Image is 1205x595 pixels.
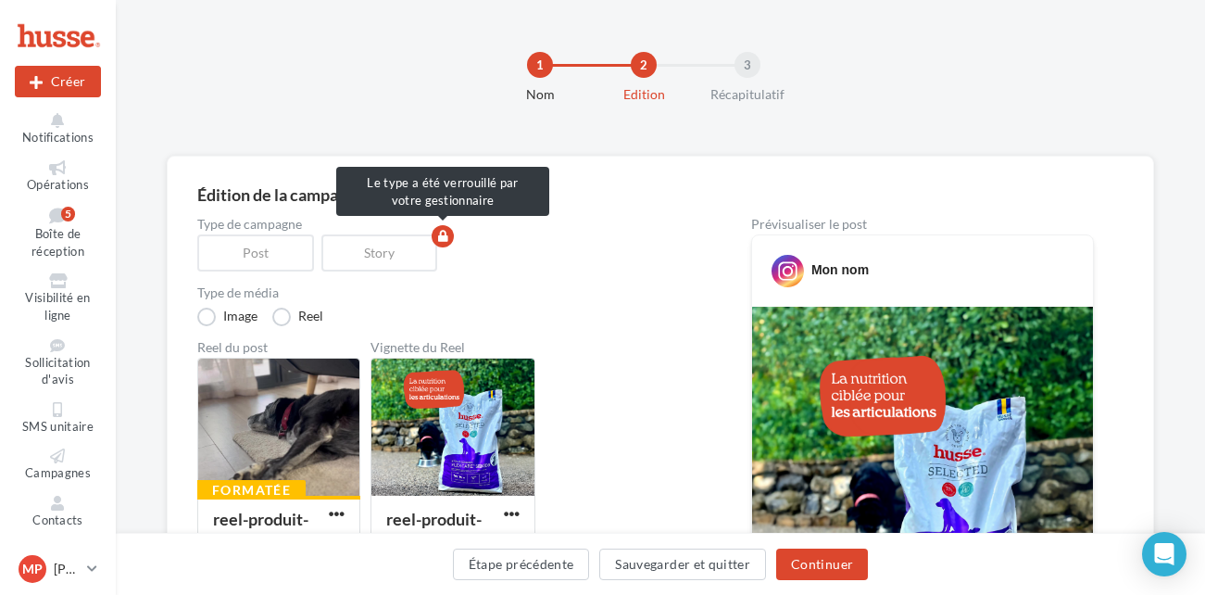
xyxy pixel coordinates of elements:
div: Formatée [197,480,306,500]
a: Opérations [15,157,101,196]
div: 2 [631,52,657,78]
div: Édition de la campagne Instagram [197,186,1123,203]
label: Type de média [197,286,692,299]
div: Mon nom [811,260,869,279]
span: SMS unitaire [22,419,94,434]
div: Nouvelle campagne [15,66,101,97]
a: SMS unitaire [15,399,101,438]
div: Le type a été verrouillé par votre gestionnaire [336,167,549,216]
span: Notifications [22,130,94,145]
div: Récapitulatif [688,85,807,104]
label: Type de campagne [197,218,692,231]
a: MP [PERSON_NAME] [15,551,101,587]
a: Sollicitation d'avis [15,335,101,391]
a: Campagnes [15,445,101,485]
div: Reel du post [197,341,360,354]
label: Image [197,308,257,326]
button: Continuer [776,549,868,580]
button: Notifications [15,109,101,149]
a: Contacts [15,492,101,532]
a: Boîte de réception5 [15,203,101,262]
span: Visibilité en ligne [25,291,90,323]
button: Étape précédente [453,549,590,580]
div: Edition [584,85,703,104]
div: Nom [481,85,599,104]
div: Vignette du Reel [370,341,535,354]
button: Sauvegarder et quitter [599,549,766,580]
div: reel-produit-hypoallergenic-flexcar... [386,509,496,568]
button: Créer [15,66,101,97]
div: 1 [527,52,553,78]
div: 5 [61,207,75,222]
span: Opérations [27,177,89,192]
span: Sollicitation d'avis [25,355,90,387]
p: [PERSON_NAME] [54,560,80,578]
span: Boîte de réception [31,227,84,260]
span: MP [22,560,43,578]
div: 3 [734,52,760,78]
span: Campagnes [25,465,91,480]
div: Prévisualiser le post [751,218,1094,231]
label: Reel [272,308,323,326]
div: reel-produit-hypoallergenic-flexcar... [213,509,315,568]
span: Contacts [32,513,83,527]
a: Visibilité en ligne [15,270,101,326]
div: Open Intercom Messenger [1142,532,1186,576]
